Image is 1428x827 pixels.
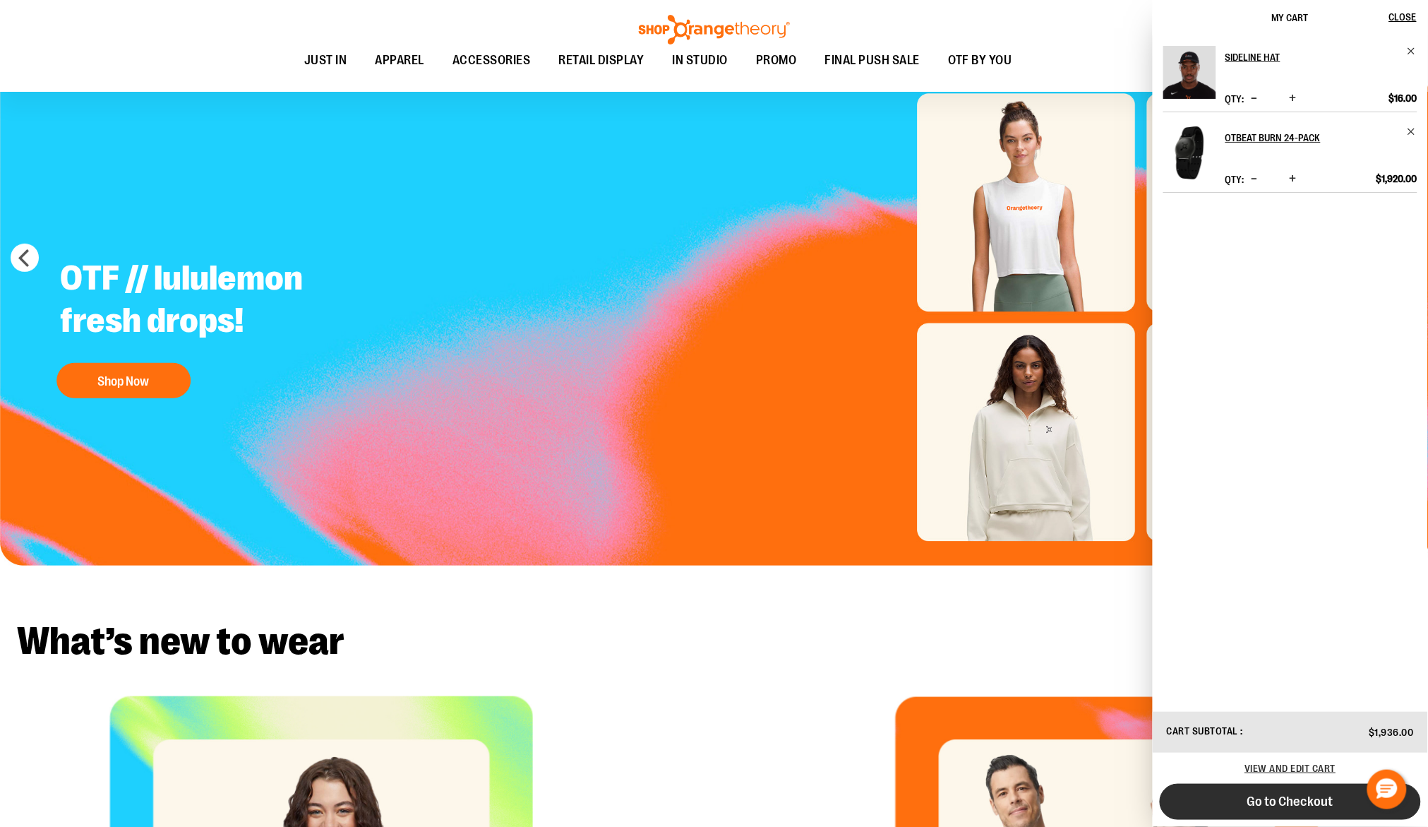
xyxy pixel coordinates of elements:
label: Qty [1225,93,1244,105]
span: $1,936.00 [1369,727,1415,738]
h2: Sideline Hat [1225,46,1398,69]
button: Go to Checkout [1160,784,1421,820]
a: APPAREL [361,44,439,77]
span: JUST IN [304,44,347,76]
button: prev [11,244,39,272]
span: OTF BY YOU [948,44,1012,76]
a: OTF BY YOU [934,44,1026,77]
a: ACCESSORIES [438,44,545,77]
a: OTF // lululemon fresh drops! Shop Now [49,246,400,405]
button: Shop Now [56,363,191,398]
a: OTbeat Burn 24-pack [1225,126,1417,149]
button: Hello, have a question? Let’s chat. [1367,770,1407,809]
a: Remove item [1407,46,1417,56]
img: Shop Orangetheory [637,15,792,44]
label: Qty [1225,174,1244,185]
span: $16.00 [1389,92,1417,105]
a: Sideline Hat [1163,46,1216,108]
span: My Cart [1272,12,1309,23]
button: Decrease product quantity [1248,172,1261,186]
span: Go to Checkout [1247,794,1333,809]
a: JUST IN [290,44,361,77]
button: Increase product quantity [1286,172,1300,186]
h2: OTF // lululemon fresh drops! [49,246,400,356]
span: Close [1389,11,1417,23]
a: View and edit cart [1245,763,1336,774]
img: OTbeat Burn 24-pack [1163,126,1216,179]
span: IN STUDIO [673,44,728,76]
a: IN STUDIO [659,44,743,77]
span: Cart Subtotal [1167,725,1239,737]
a: OTbeat Burn 24-pack [1163,126,1216,189]
span: ACCESSORIES [452,44,531,76]
li: Product [1163,46,1417,112]
button: Decrease product quantity [1248,92,1261,106]
h2: What’s new to wear [17,622,1411,661]
a: RETAIL DISPLAY [545,44,659,77]
img: Sideline Hat [1163,46,1216,99]
li: Product [1163,112,1417,193]
span: $1,920.00 [1376,172,1417,185]
span: FINAL PUSH SALE [825,44,920,76]
button: Increase product quantity [1286,92,1300,106]
a: PROMO [742,44,811,77]
a: FINAL PUSH SALE [811,44,935,77]
h2: OTbeat Burn 24-pack [1225,126,1398,149]
span: RETAIL DISPLAY [559,44,644,76]
a: Remove item [1407,126,1417,137]
span: APPAREL [376,44,425,76]
a: Sideline Hat [1225,46,1417,69]
span: PROMO [756,44,797,76]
